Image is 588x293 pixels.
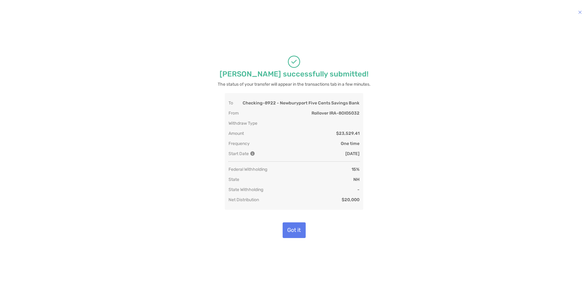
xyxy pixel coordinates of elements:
p: NH [353,177,360,182]
p: Start Date [228,151,254,156]
p: One time [341,141,360,146]
p: 15% [352,167,360,172]
p: $20,000 [342,197,360,202]
p: [PERSON_NAME] successfully submitted! [220,70,368,78]
p: State Withholding [228,187,263,192]
p: Amount [228,131,244,136]
button: Got it [283,222,306,238]
p: To [228,100,233,106]
p: Frequency [228,141,250,146]
p: Rollover IRA - 8OI05032 [312,111,360,116]
p: - [357,187,360,192]
p: State [228,177,239,182]
p: From [228,111,239,116]
p: Net Distribution [228,197,259,202]
p: The status of your transfer will appear in the transactions tab in a few minutes. [218,80,371,88]
p: Withdraw Type [228,121,257,126]
p: Federal Withholding [228,167,267,172]
p: [DATE] [345,151,360,156]
p: $23,529.41 [336,131,360,136]
p: Checking - 8922 - Newburyport Five Cents Savings Bank [243,100,360,106]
